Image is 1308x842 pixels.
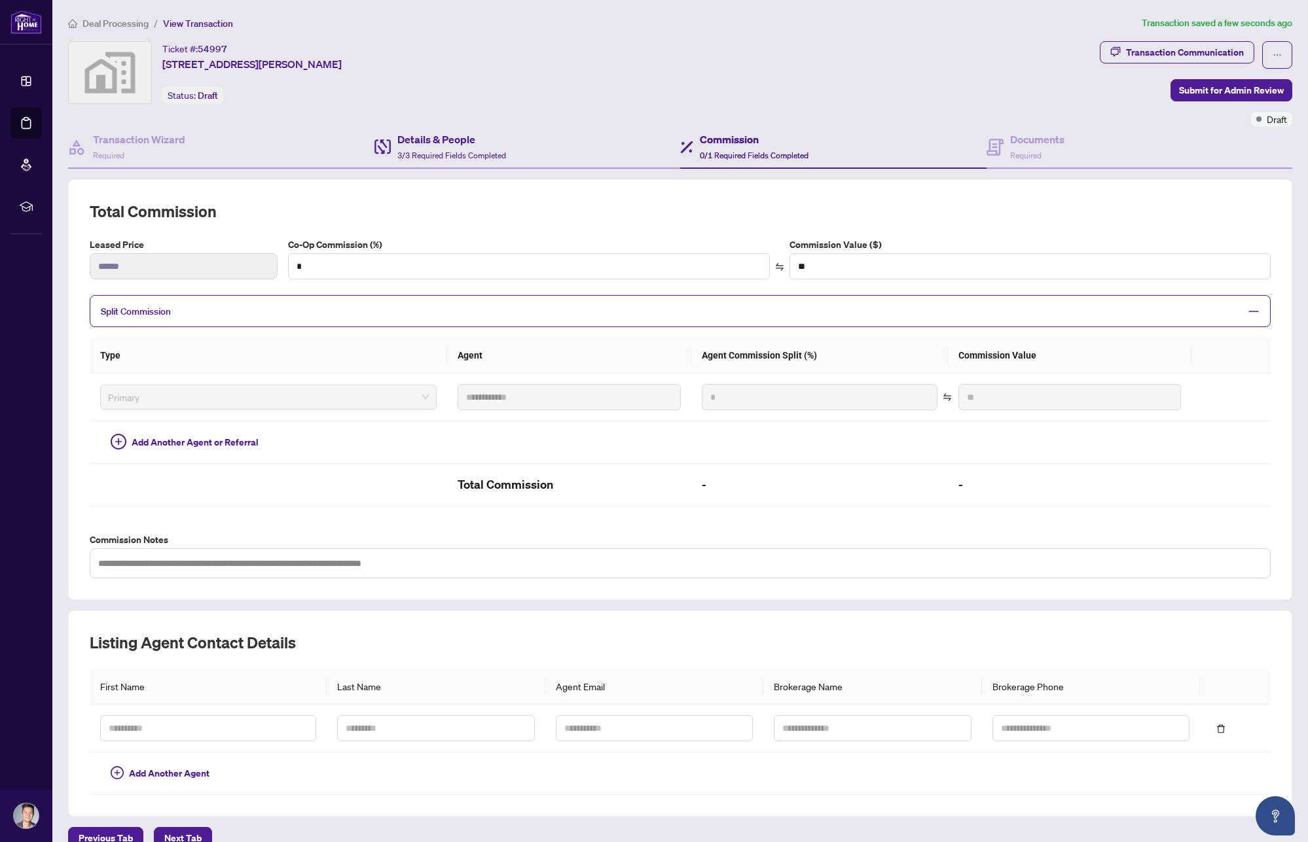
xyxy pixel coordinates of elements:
label: Leased Price [90,237,278,252]
div: Transaction Communication [1126,42,1244,63]
span: Split Commission [101,306,171,317]
h4: Documents [1010,132,1064,147]
th: Agent [447,338,691,374]
div: Split Commission [90,295,1271,327]
span: home [68,19,77,28]
h2: Total Commission [458,474,681,495]
label: Commission Notes [90,533,1271,547]
span: Draft [198,90,218,101]
span: View Transaction [163,18,233,29]
span: Deal Processing [82,18,149,29]
th: First Name [90,669,327,705]
span: ellipsis [1273,50,1282,60]
span: 3/3 Required Fields Completed [397,150,506,160]
span: Required [93,150,124,160]
span: Submit for Admin Review [1179,80,1284,101]
h4: Commission [700,132,808,147]
th: Brokerage Name [763,669,982,705]
button: Submit for Admin Review [1171,79,1292,101]
button: Add Another Agent [100,763,220,784]
span: swap [775,262,784,272]
th: Last Name [327,669,545,705]
h4: Details & People [397,132,506,147]
th: Brokerage Phone [982,669,1201,705]
img: svg%3e [69,42,151,103]
label: Co-Op Commission (%) [288,237,769,252]
span: Primary [108,387,429,407]
h2: - [702,474,937,495]
div: Status: [162,86,223,104]
div: Ticket #: [162,41,227,56]
span: delete [1216,724,1226,733]
th: Type [90,338,447,374]
span: Draft [1267,112,1287,126]
label: Commission Value ($) [790,237,1271,252]
th: Agent Commission Split (%) [691,338,948,374]
span: 0/1 Required Fields Completed [700,150,808,160]
span: [STREET_ADDRESS][PERSON_NAME] [162,56,342,72]
button: Add Another Agent or Referral [100,432,269,453]
th: Agent Email [545,669,764,705]
span: Add Another Agent or Referral [132,435,259,449]
img: Profile Icon [14,803,39,828]
h2: - [958,474,1182,495]
button: Transaction Communication [1100,41,1254,63]
span: Required [1010,150,1042,160]
span: plus-circle [111,434,126,449]
span: 54997 [198,43,227,55]
img: logo [10,10,42,34]
li: / [154,16,158,31]
button: Open asap [1256,796,1295,835]
span: swap [943,393,952,402]
h2: Listing Agent Contact Details [90,632,1271,653]
h4: Transaction Wizard [93,132,185,147]
span: plus-circle [111,766,124,779]
article: Transaction saved a few seconds ago [1142,16,1292,31]
h2: Total Commission [90,201,1271,222]
span: Add Another Agent [129,766,209,781]
span: minus [1248,306,1260,317]
th: Commission Value [948,338,1192,374]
